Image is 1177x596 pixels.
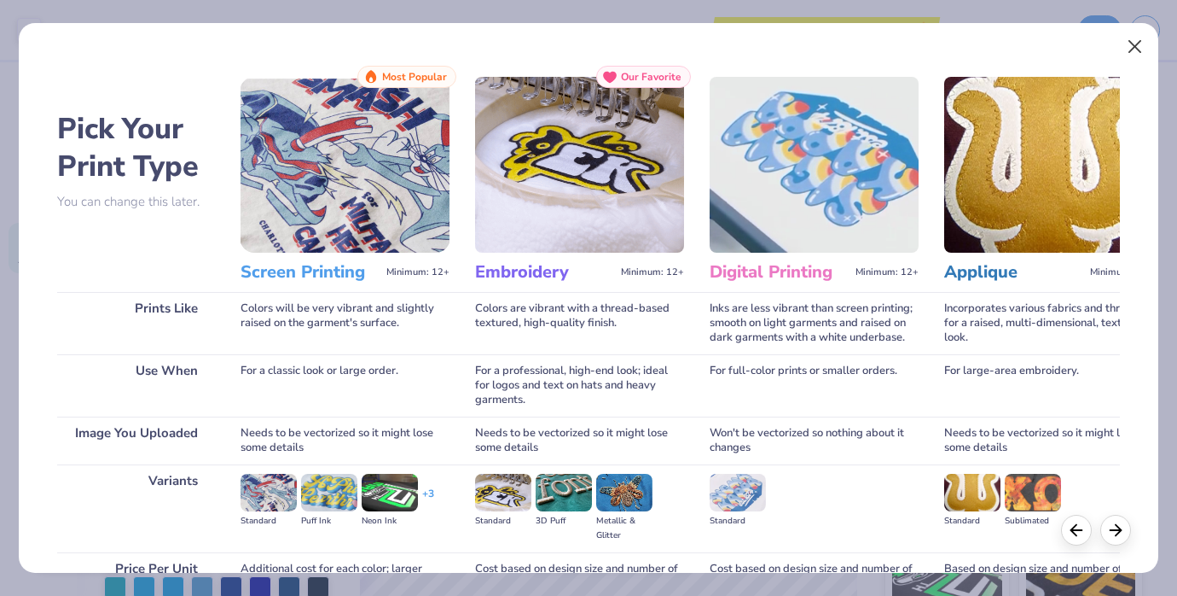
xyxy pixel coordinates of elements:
[944,77,1153,253] img: Applique
[241,474,297,511] img: Standard
[1119,31,1151,63] button: Close
[710,292,919,354] div: Inks are less vibrant than screen printing; smooth on light garments and raised on dark garments ...
[855,266,919,278] span: Minimum: 12+
[475,354,684,417] div: For a professional, high-end look; ideal for logos and text on hats and heavy garments.
[944,514,1000,529] div: Standard
[301,514,357,529] div: Puff Ink
[475,417,684,465] div: Needs to be vectorized so it might lose some details
[475,514,531,529] div: Standard
[57,195,215,209] p: You can change this later.
[475,261,614,283] h3: Embroidery
[241,354,449,417] div: For a classic look or large order.
[944,292,1153,354] div: Incorporates various fabrics and threads for a raised, multi-dimensional, textured look.
[57,110,215,185] h2: Pick Your Print Type
[710,77,919,253] img: Digital Printing
[710,354,919,417] div: For full-color prints or smaller orders.
[944,474,1000,511] img: Standard
[536,514,592,529] div: 3D Puff
[1005,514,1061,529] div: Sublimated
[57,292,215,354] div: Prints Like
[241,514,297,529] div: Standard
[301,474,357,511] img: Puff Ink
[57,465,215,552] div: Variants
[475,77,684,253] img: Embroidery
[944,354,1153,417] div: For large-area embroidery.
[1005,474,1061,511] img: Sublimated
[621,71,681,83] span: Our Favorite
[241,417,449,465] div: Needs to be vectorized so it might lose some details
[944,261,1083,283] h3: Applique
[422,487,434,516] div: + 3
[241,292,449,354] div: Colors will be very vibrant and slightly raised on the garment's surface.
[621,266,684,278] span: Minimum: 12+
[710,417,919,465] div: Won't be vectorized so nothing about it changes
[944,417,1153,465] div: Needs to be vectorized so it might lose some details
[536,474,592,511] img: 3D Puff
[57,417,215,465] div: Image You Uploaded
[1090,266,1153,278] span: Minimum: 12+
[241,77,449,253] img: Screen Printing
[57,354,215,417] div: Use When
[382,71,447,83] span: Most Popular
[362,474,418,511] img: Neon Ink
[241,261,380,283] h3: Screen Printing
[386,266,449,278] span: Minimum: 12+
[710,261,849,283] h3: Digital Printing
[596,514,652,543] div: Metallic & Glitter
[475,474,531,511] img: Standard
[710,514,766,529] div: Standard
[475,292,684,354] div: Colors are vibrant with a thread-based textured, high-quality finish.
[362,514,418,529] div: Neon Ink
[596,474,652,511] img: Metallic & Glitter
[710,474,766,511] img: Standard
